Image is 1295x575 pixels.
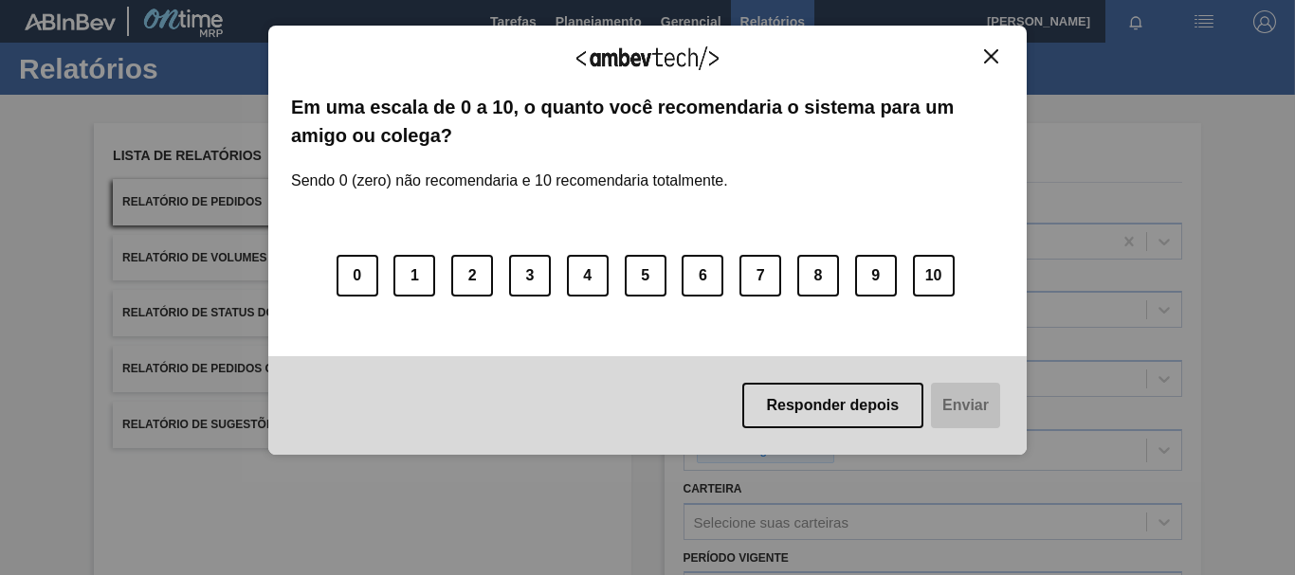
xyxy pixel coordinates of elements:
[576,46,719,70] img: Logo Ambevtech
[451,255,493,296] button: 2
[625,255,666,296] button: 5
[978,48,1004,64] button: Close
[913,255,955,296] button: 10
[739,255,781,296] button: 7
[797,255,839,296] button: 8
[682,255,723,296] button: 6
[984,49,998,63] img: Close
[567,255,609,296] button: 4
[291,93,1004,151] label: Em uma escala de 0 a 10, o quanto você recomendaria o sistema para um amigo ou colega?
[509,255,551,296] button: 3
[393,255,435,296] button: 1
[291,150,728,189] label: Sendo 0 (zero) não recomendaria e 10 recomendaria totalmente.
[742,383,924,428] button: Responder depois
[855,255,897,296] button: 9
[337,255,378,296] button: 0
